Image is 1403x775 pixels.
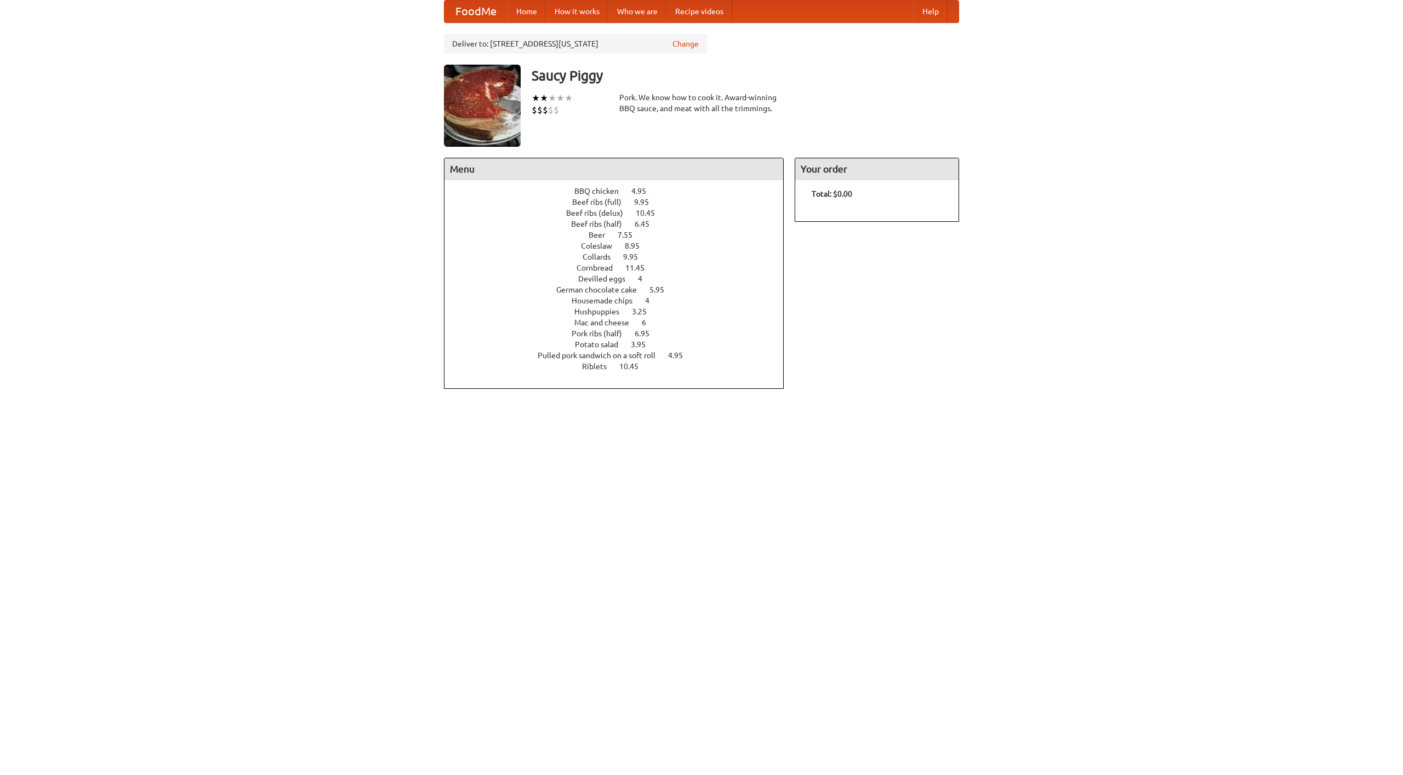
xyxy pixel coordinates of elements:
a: Devilled eggs 4 [578,274,663,283]
li: ★ [564,92,573,104]
a: FoodMe [444,1,507,22]
span: 9.95 [634,198,660,206]
a: Riblets 10.45 [582,362,659,371]
a: Beef ribs (full) 9.95 [572,198,669,206]
a: Collards 9.95 [583,252,658,261]
a: Pork ribs (half) 6.95 [572,329,670,338]
a: German chocolate cake 5.95 [556,285,685,294]
li: $ [543,104,548,116]
a: Recipe videos [666,1,732,22]
span: 4 [638,274,653,283]
a: Pulled pork sandwich on a soft roll 4.95 [538,351,703,360]
b: Total: $0.00 [812,190,852,198]
li: ★ [548,92,556,104]
span: 3.25 [632,307,658,316]
span: 7.55 [618,231,643,239]
span: Housemade chips [572,296,643,305]
span: Collards [583,252,621,261]
span: 9.95 [623,252,649,261]
h4: Menu [444,158,783,180]
span: 4 [645,296,660,305]
h4: Your order [795,158,959,180]
li: ★ [556,92,564,104]
span: 3.95 [631,340,657,349]
span: 11.45 [625,263,655,272]
span: Hushpuppies [574,307,630,316]
li: $ [532,104,537,116]
a: How it works [546,1,608,22]
span: Cornbread [577,263,624,272]
span: 4.95 [631,187,657,196]
span: 10.45 [619,362,649,371]
a: Beef ribs (half) 6.45 [571,220,670,228]
a: Mac and cheese 6 [574,318,666,327]
div: Deliver to: [STREET_ADDRESS][US_STATE] [444,34,707,54]
a: BBQ chicken 4.95 [574,187,666,196]
a: Beef ribs (delux) 10.45 [566,209,675,217]
a: Hushpuppies 3.25 [574,307,667,316]
span: Pulled pork sandwich on a soft roll [538,351,666,360]
span: Riblets [582,362,618,371]
li: $ [537,104,543,116]
span: 5.95 [649,285,675,294]
div: Pork. We know how to cook it. Award-winning BBQ sauce, and meat with all the trimmings. [619,92,784,114]
h3: Saucy Piggy [532,65,959,87]
span: 10.45 [636,209,666,217]
span: Beef ribs (half) [571,220,633,228]
a: Help [914,1,948,22]
a: Cornbread 11.45 [577,263,665,272]
span: Beer [589,231,616,239]
span: BBQ chicken [574,187,630,196]
span: 6 [642,318,657,327]
span: Beef ribs (full) [572,198,632,206]
span: 6.95 [635,329,660,338]
li: ★ [532,92,540,104]
a: Housemade chips 4 [572,296,670,305]
span: Beef ribs (delux) [566,209,634,217]
li: ★ [540,92,548,104]
a: Beer 7.55 [589,231,653,239]
span: Potato salad [575,340,629,349]
a: Home [507,1,546,22]
span: 6.45 [635,220,660,228]
span: Devilled eggs [578,274,636,283]
a: Change [672,38,699,49]
li: $ [548,104,554,116]
span: Coleslaw [581,242,623,250]
span: 4.95 [668,351,694,360]
span: Pork ribs (half) [572,329,633,338]
span: Mac and cheese [574,318,640,327]
a: Potato salad 3.95 [575,340,666,349]
span: German chocolate cake [556,285,648,294]
a: Coleslaw 8.95 [581,242,660,250]
span: 8.95 [625,242,651,250]
img: angular.jpg [444,65,521,147]
li: $ [554,104,559,116]
a: Who we are [608,1,666,22]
